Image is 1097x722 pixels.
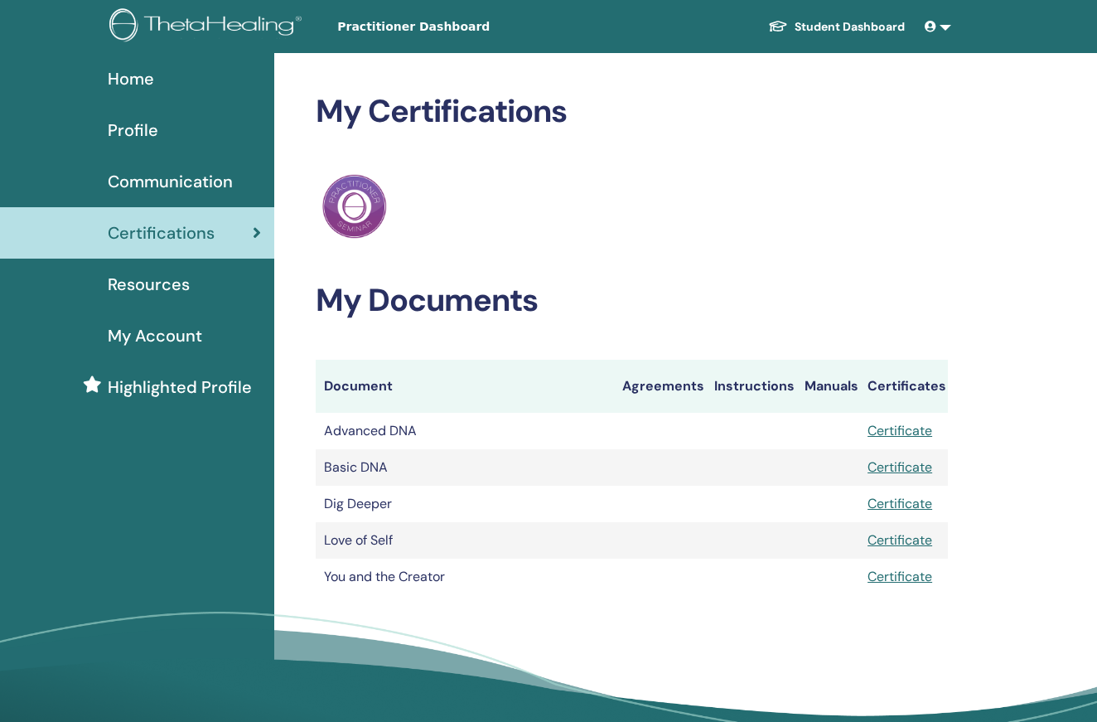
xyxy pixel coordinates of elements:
[108,169,233,194] span: Communication
[768,19,788,33] img: graduation-cap-white.svg
[108,272,190,297] span: Resources
[867,531,932,549] a: Certificate
[316,449,614,486] td: Basic DNA
[316,360,614,413] th: Document
[109,8,307,46] img: logo.png
[108,66,154,91] span: Home
[108,220,215,245] span: Certifications
[316,559,614,595] td: You and the Creator
[867,422,932,439] a: Certificate
[796,360,859,413] th: Manuals
[867,458,932,476] a: Certificate
[108,323,202,348] span: My Account
[706,360,796,413] th: Instructions
[108,118,158,143] span: Profile
[316,486,614,522] td: Dig Deeper
[108,375,252,400] span: Highlighted Profile
[867,495,932,512] a: Certificate
[316,93,948,131] h2: My Certifications
[316,413,614,449] td: Advanced DNA
[316,522,614,559] td: Love of Self
[316,282,948,320] h2: My Documents
[614,360,706,413] th: Agreements
[337,18,586,36] span: Practitioner Dashboard
[867,568,932,585] a: Certificate
[755,12,918,42] a: Student Dashboard
[859,360,948,413] th: Certificates
[322,174,387,239] img: Practitioner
